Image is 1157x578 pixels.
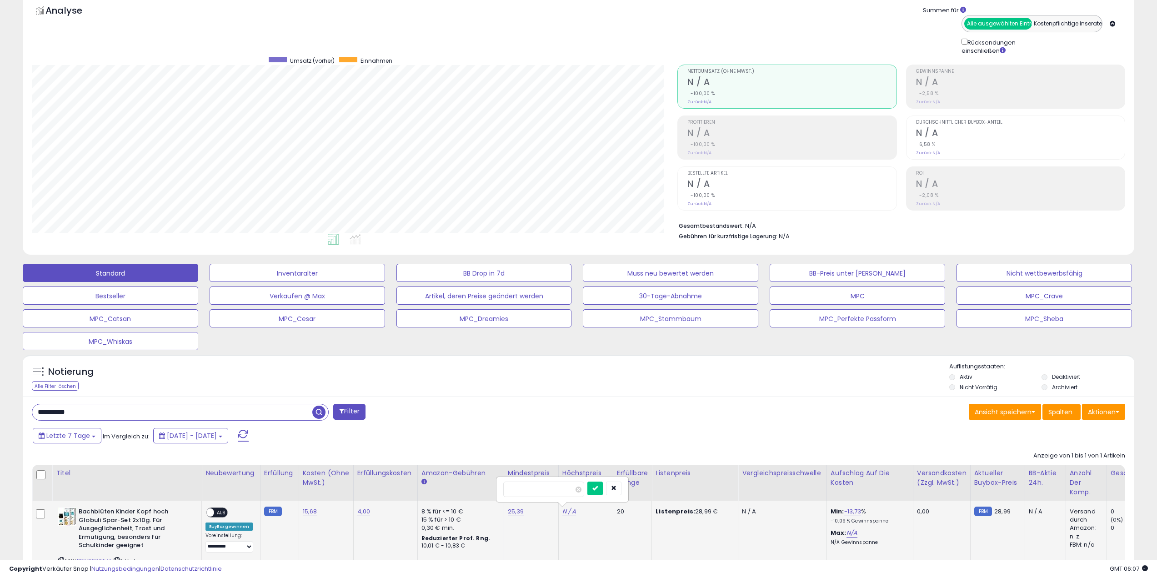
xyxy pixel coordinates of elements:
button: Filter [333,404,366,420]
font: Min: [831,507,844,516]
font: BB Drop in 7d [463,269,505,278]
font: Filter [344,407,360,416]
font: Erfüllbare Menge [617,468,648,487]
font: N/A [932,201,940,206]
a: 4,00 [357,507,371,516]
font: Rücksendungen einschließen [962,38,1016,55]
th: Der Prozentsatz, der zu den Kosten der Waren (COGS) hinzugefügt wird und den Rechner für Mindest-... [826,465,913,501]
font: Zurück: [687,150,704,156]
span: 2025-10-8 09:41 GMT [1110,564,1148,573]
font: Aktueller Buybox-Preis [974,468,1017,487]
font: 20 [617,507,624,516]
font: Einnahmen [361,57,392,65]
font: Im Vergleich zu: [103,432,150,441]
font: Zurück: [687,99,704,105]
font: Anzeige von 1 bis 1 von 1 Artikeln [1033,451,1125,460]
button: MPC_Whiskas [23,332,198,350]
font: 10,01 € - 10,83 € [421,542,466,549]
font: MPC_Catsan [90,314,131,323]
font: -100,00 % [691,141,715,148]
button: Bestseller [23,286,198,305]
font: Erfüllungskosten [357,468,412,477]
font: -100,00 % [691,192,715,199]
font: Zurück: [916,99,932,105]
font: N/A [704,201,711,206]
font: Profitieren [687,119,715,126]
font: N/A Gewinnspanne [831,539,878,546]
button: 30-Tage-Abnahme [583,286,758,305]
font: Gesamtbestandswert: [679,222,744,230]
font: Bestseller [95,292,125,301]
font: N / A [916,76,938,88]
font: Neubewertung [205,468,254,477]
font: Voreinstellung: [205,532,242,539]
font: Erfüllung [264,468,293,477]
font: -10,09 % Gewinnspanne [831,518,888,524]
font: -2,58 % [919,90,939,97]
font: N / A [687,76,710,88]
button: Standard [23,264,198,282]
font: MPC_Perfekte Passform [819,314,896,323]
button: [DATE] - [DATE] [153,428,228,443]
button: BB Drop in 7d [396,264,572,282]
font: Nicht Vorrätig [960,383,997,391]
button: MPC_Catsan [23,309,198,327]
font: Höchstpreis [562,468,601,477]
font: -13,73 [844,507,861,516]
font: Deaktiviert [1052,373,1080,381]
font: Analyse [45,4,83,17]
font: Mindestpreis [508,468,550,477]
a: Nutzungsbedingungen [91,564,159,573]
button: Artikel, deren Preise geändert werden [396,286,572,305]
font: Aufschlag auf die Kosten [831,468,890,487]
font: AUS [217,509,225,516]
button: MPC_Dreamies [396,309,572,327]
font: Zurück: [687,201,704,206]
font: Alle Filter löschen [35,383,76,390]
button: Inventaralter [210,264,385,282]
font: Summen für [923,6,959,15]
button: Muss neu bewertet werden [583,264,758,282]
font: Letzte 7 Tage [46,431,90,440]
font: N/A [745,221,756,230]
font: Archiviert [1052,383,1077,391]
font: BB-Preis unter [PERSON_NAME] [809,269,906,278]
font: FBM [269,508,278,515]
font: Spalten [1048,407,1072,417]
a: N / A [562,507,576,516]
font: Max: [831,528,846,537]
font: 0,30 € min. [421,523,455,532]
font: Gewinnspanne [916,68,954,75]
small: Amazon-Gebühren. [421,478,427,486]
font: [DATE] - [DATE] [167,431,217,440]
font: BB-Aktie 24h. [1029,468,1057,487]
button: Letzte 7 Tage [33,428,101,443]
font: Amazon-Gebühren [421,468,486,477]
font: MPC_Dreamies [460,314,508,323]
font: Umsatz (vorher) [290,57,335,65]
font: Bestellte Artikel [687,170,728,176]
font: Standard [96,269,125,278]
font: MPC_Cesar [279,314,316,323]
button: Ansicht speichern [969,404,1041,420]
font: Notierung [48,365,94,378]
font: 8 % für <= 10 € [421,507,463,516]
font: Kostenpflichtige Inserate [1034,20,1102,27]
font: Zurück: [916,150,932,156]
font: MPC_Crave [1026,292,1063,301]
button: MPC_Crave [957,286,1132,305]
font: 28,99 [994,507,1011,516]
font: MPC_Whiskas [89,337,132,346]
font: Versand durch Amazon: n. z. [1070,507,1097,541]
font: Listenpreis: [656,507,695,516]
font: 6,58 % [919,141,936,148]
font: B078YCVF5M [77,557,111,564]
button: Spalten [1042,404,1081,420]
font: FBM [979,508,988,515]
font: Bachblüten Kinder Kopf hoch Globuli Spar-Set 2x10g. Für Ausgeglichenheit, Trost und Ermutigung, b... [79,507,168,549]
a: Datenschutzrichtlinie [160,564,222,573]
font: N/A [932,150,940,156]
font: Kosten (ohne MwSt.) [303,468,349,487]
font: | [159,564,160,573]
